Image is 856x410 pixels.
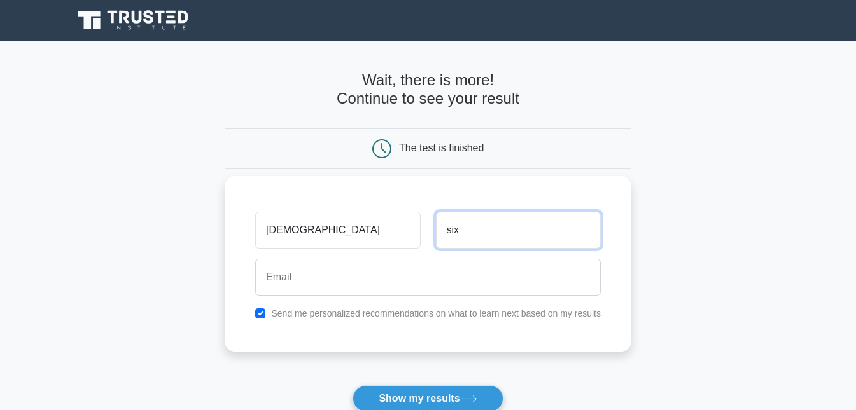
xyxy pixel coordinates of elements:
input: First name [255,212,420,249]
input: Email [255,259,601,296]
input: Last name [436,212,601,249]
h4: Wait, there is more! Continue to see your result [225,71,631,108]
div: The test is finished [399,142,484,153]
label: Send me personalized recommendations on what to learn next based on my results [271,308,601,318]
